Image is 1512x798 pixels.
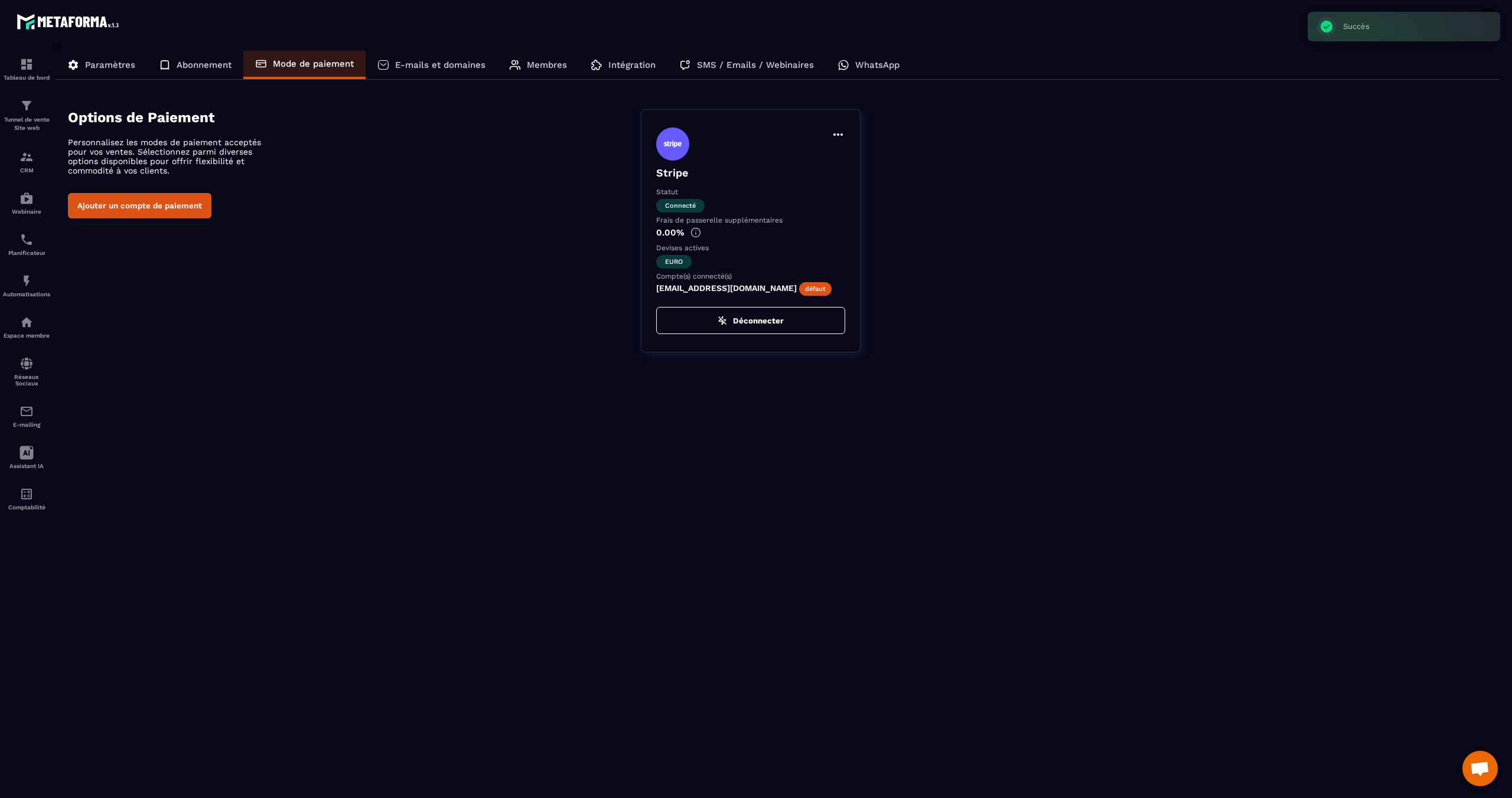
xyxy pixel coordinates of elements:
[3,463,50,469] p: Assistant IA
[3,332,50,339] p: Espace membre
[697,60,814,70] p: SMS / Emails / Webinaires
[56,40,1500,370] div: >
[608,60,656,70] p: Intégration
[656,244,845,252] p: Devises actives
[3,478,50,519] a: accountantaccountantComptabilité
[799,282,832,296] span: défaut
[3,48,50,90] a: formationformationTableau de bord
[690,227,701,238] img: info-gr.5499bf25.svg
[68,138,275,175] p: Personnalisez les modes de paiement acceptés pour vos ventes. Sélectionnez parmi diverses options...
[3,265,50,306] a: automationsautomationsAutomatisations
[3,208,50,215] p: Webinaire
[3,504,50,511] p: Comptabilité
[19,487,34,501] img: accountant
[177,60,232,70] p: Abonnement
[19,315,34,329] img: automations
[395,60,485,70] p: E-mails et domaines
[85,60,135,70] p: Paramètres
[656,307,845,334] button: Déconnecter
[656,283,845,295] p: [EMAIL_ADDRESS][DOMAIN_NAME]
[527,60,567,70] p: Membres
[3,437,50,478] a: Assistant IA
[19,150,34,164] img: formation
[68,193,211,218] button: Ajouter un compte de paiement
[19,99,34,113] img: formation
[656,188,845,196] p: Statut
[19,191,34,205] img: automations
[19,404,34,418] img: email
[855,60,900,70] p: WhatsApp
[3,182,50,224] a: automationsautomationsWebinaire
[718,316,727,325] img: zap-off.84e09383.svg
[3,374,50,387] p: Réseaux Sociaux
[3,250,50,256] p: Planificateur
[656,227,845,238] p: 0.00%
[19,357,34,371] img: social-network
[3,395,50,437] a: emailemailE-mailing
[1462,751,1498,786] div: Ouvrir le chat
[17,11,123,32] img: logo
[3,167,50,174] p: CRM
[3,348,50,395] a: social-networksocial-networkRéseaux Sociaux
[273,58,354,69] p: Mode de paiement
[3,141,50,182] a: formationformationCRM
[656,127,689,161] img: stripe.9bed737a.svg
[656,272,845,280] p: Compte(s) connecté(s)
[656,199,705,212] span: Connecté
[3,421,50,428] p: E-mailing
[3,90,50,141] a: formationformationTunnel de vente Site web
[656,216,845,224] p: Frais de passerelle supplémentaires
[656,166,845,179] p: Stripe
[3,291,50,297] p: Automatisations
[68,109,641,126] h4: Options de Paiement
[19,274,34,288] img: automations
[3,74,50,81] p: Tableau de bord
[19,57,34,71] img: formation
[656,255,692,269] span: euro
[19,233,34,247] img: scheduler
[3,116,50,132] p: Tunnel de vente Site web
[3,306,50,348] a: automationsautomationsEspace membre
[3,224,50,265] a: schedulerschedulerPlanificateur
